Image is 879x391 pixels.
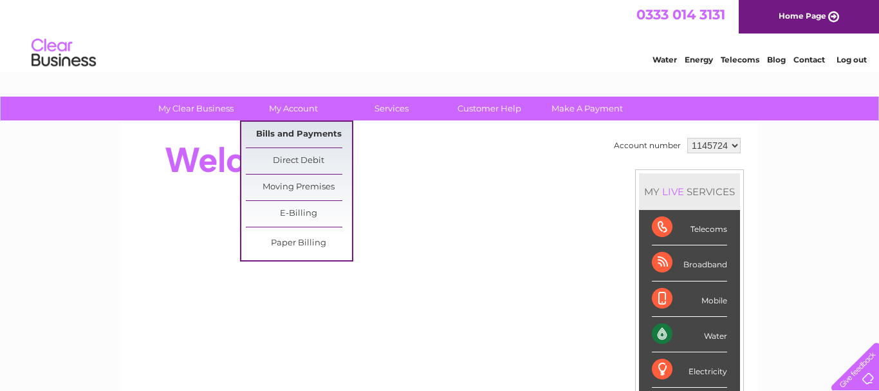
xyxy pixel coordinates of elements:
[652,55,677,64] a: Water
[246,148,352,174] a: Direct Debit
[246,175,352,200] a: Moving Premises
[639,173,740,210] div: MY SERVICES
[143,97,249,120] a: My Clear Business
[767,55,786,64] a: Blog
[241,97,347,120] a: My Account
[246,201,352,227] a: E-Billing
[652,352,727,388] div: Electricity
[660,186,687,198] div: LIVE
[31,33,97,73] img: logo.png
[436,97,542,120] a: Customer Help
[652,210,727,245] div: Telecoms
[721,55,759,64] a: Telecoms
[136,7,745,62] div: Clear Business is a trading name of Verastar Limited (registered in [GEOGRAPHIC_DATA] No. 3667643...
[246,231,352,256] a: Paper Billing
[652,281,727,317] div: Mobile
[611,135,684,157] td: Account number
[338,97,445,120] a: Services
[246,122,352,148] a: Bills and Payments
[652,245,727,281] div: Broadband
[685,55,713,64] a: Energy
[534,97,640,120] a: Make A Payment
[652,317,727,352] div: Water
[636,6,725,23] a: 0333 014 3131
[837,55,867,64] a: Log out
[793,55,825,64] a: Contact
